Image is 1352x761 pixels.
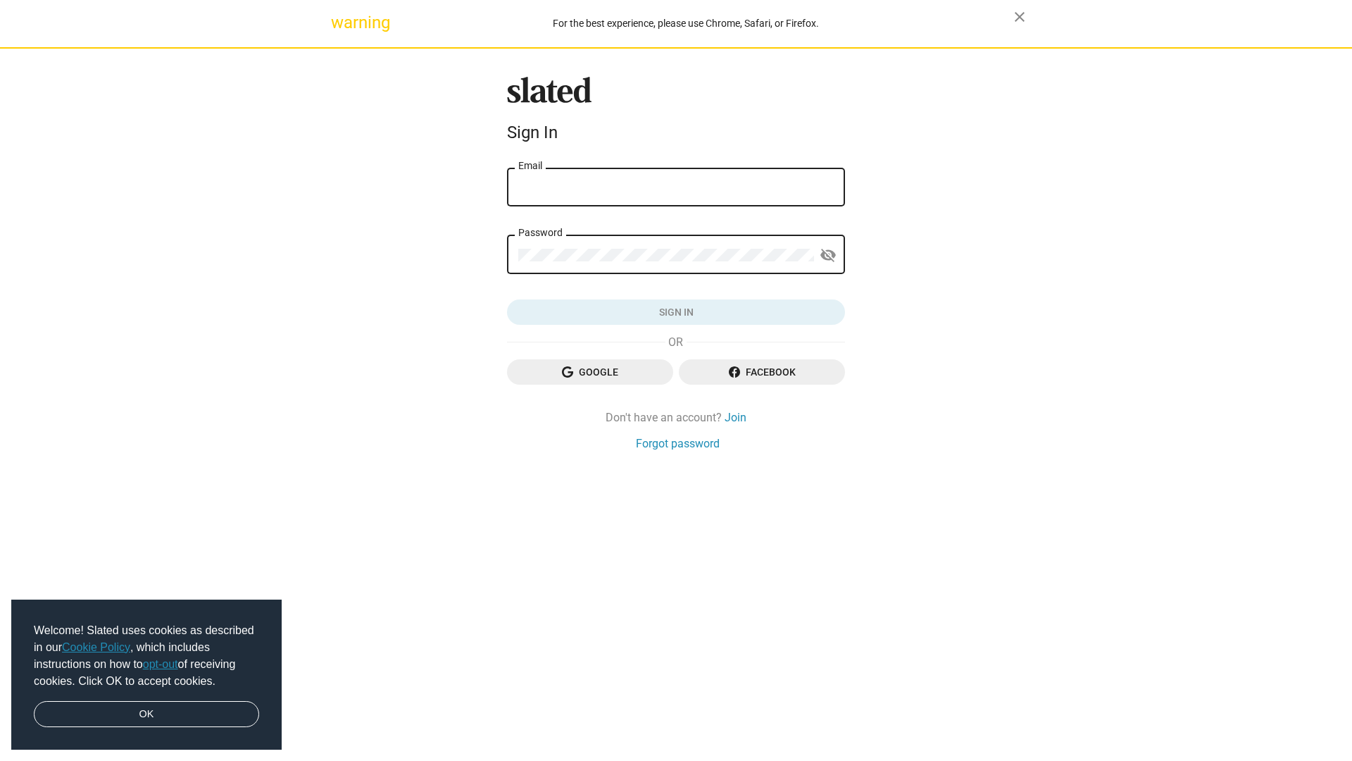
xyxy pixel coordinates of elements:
span: Facebook [690,359,834,385]
a: opt-out [143,658,178,670]
button: Google [507,359,673,385]
div: Sign In [507,123,845,142]
button: Show password [814,242,842,270]
a: Cookie Policy [62,641,130,653]
mat-icon: warning [331,14,348,31]
div: For the best experience, please use Chrome, Safari, or Firefox. [358,14,1014,33]
div: cookieconsent [11,600,282,750]
a: dismiss cookie message [34,701,259,728]
span: Welcome! Slated uses cookies as described in our , which includes instructions on how to of recei... [34,622,259,690]
button: Facebook [679,359,845,385]
div: Don't have an account? [507,410,845,425]
mat-icon: visibility_off [820,245,837,266]
a: Forgot password [636,436,720,451]
a: Join [725,410,746,425]
mat-icon: close [1011,8,1028,25]
span: Google [518,359,662,385]
sl-branding: Sign In [507,77,845,149]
